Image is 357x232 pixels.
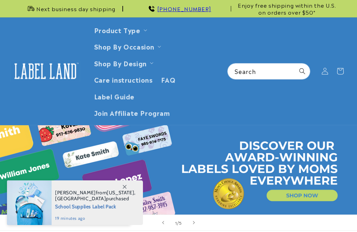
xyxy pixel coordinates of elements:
a: FAQ [157,71,180,88]
span: Next business day shipping [36,5,115,12]
a: Label Guide [90,88,139,104]
span: Enjoy free shipping within the U.S. on orders over $50* [234,2,340,15]
summary: Shop By Occasion [90,38,164,54]
summary: Shop By Design [90,55,156,71]
button: Search [295,63,310,79]
span: Label Guide [94,92,135,100]
span: 5 [179,219,182,226]
span: 1 [175,219,177,226]
span: FAQ [161,75,176,83]
span: Care instructions [94,75,153,83]
span: from , purchased [55,190,136,202]
a: Label Land [8,58,83,85]
span: Shop By Occasion [94,42,155,50]
a: Join Affiliate Program [90,104,174,121]
span: [GEOGRAPHIC_DATA] [55,195,106,202]
button: Next slide [186,215,202,230]
span: Join Affiliate Program [94,108,170,117]
img: Label Land [10,60,80,82]
span: [US_STATE] [107,189,134,196]
span: [PERSON_NAME] [55,189,96,196]
a: Product Type [94,25,140,35]
span: / [177,219,179,226]
a: [PHONE_NUMBER] [157,5,211,13]
button: Previous slide [155,215,171,230]
a: Shop By Design [94,58,147,68]
a: Care instructions [90,71,157,88]
summary: Product Type [90,22,150,38]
